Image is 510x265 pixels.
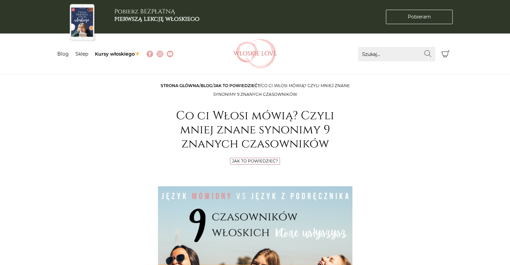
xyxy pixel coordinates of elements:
[201,83,212,88] a: Blog
[114,15,200,23] b: pierwszą lekcję włoskiego
[233,39,277,69] img: Włoskielove
[161,83,199,88] a: Strona główna
[439,47,453,61] button: Koszyk
[358,47,435,61] input: Szukaj...
[214,83,260,88] a: Jak to powiedzieć?
[57,51,69,57] a: Blog
[232,158,278,163] a: Jak to powiedzieć?
[158,109,352,151] h1: Co ci Włosi mówią? Czyli mniej znane synonimy 9 znanych czasowników
[114,8,200,22] h3: Pobierz BEZPŁATNĄ
[213,83,350,97] span: Co ci Włosi mówią? Czyli mniej znane synonimy 9 znanych czasowników
[408,13,431,20] span: Pobieram
[95,51,140,57] a: Kursy włoskiego
[161,83,350,97] span: / / /
[386,10,453,24] a: Pobieram
[135,51,139,56] img: ✨
[75,51,88,57] a: Sklep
